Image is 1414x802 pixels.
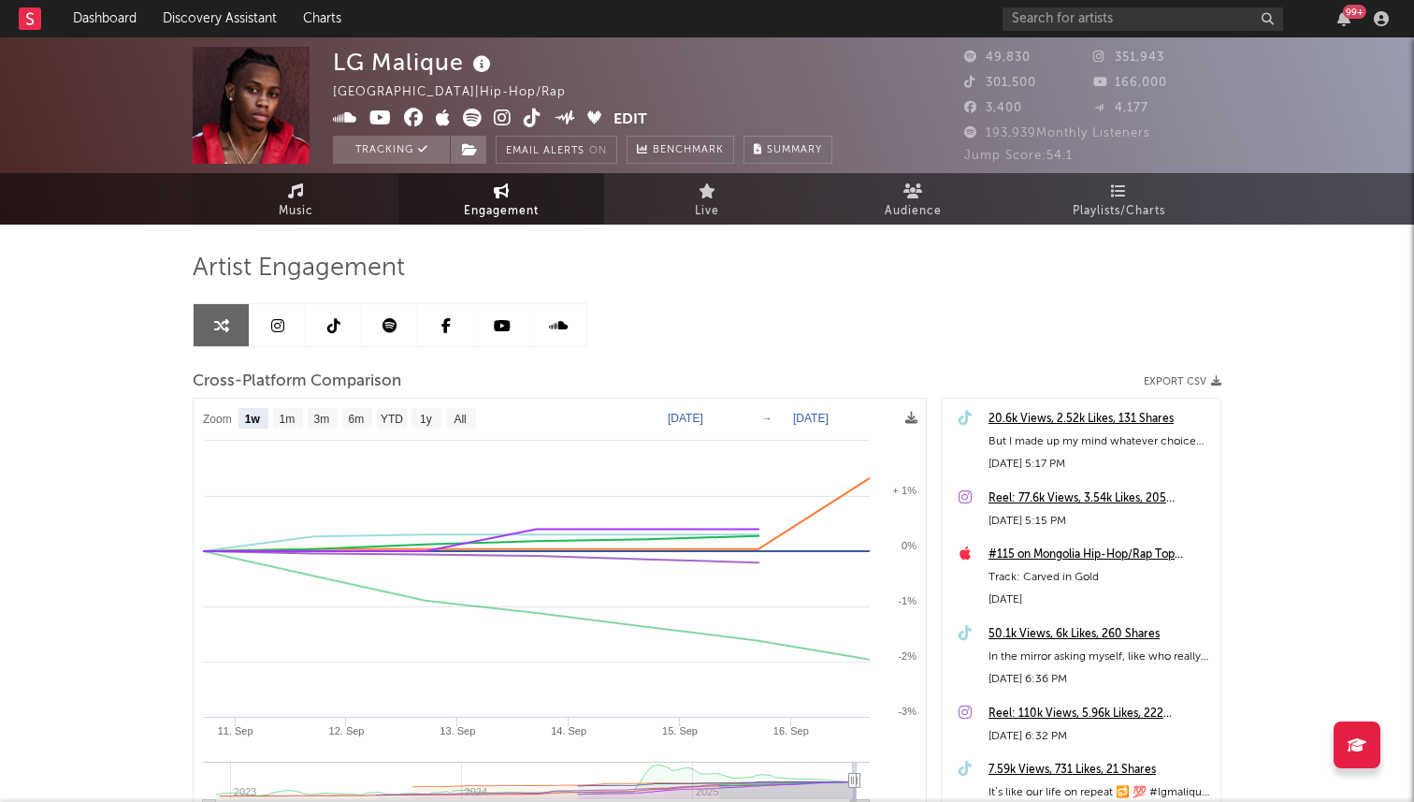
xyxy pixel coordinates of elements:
[988,759,1211,781] a: 7.59k Views, 731 Likes, 21 Shares
[810,173,1016,225] a: Audience
[964,51,1031,64] span: 49,830
[653,139,724,162] span: Benchmark
[203,413,232,426] text: Zoom
[988,725,1211,748] div: [DATE] 6:32 PM
[1073,200,1165,223] span: Playlists/Charts
[193,371,401,393] span: Cross-Platform Comparison
[662,725,698,736] text: 15. Sep
[898,706,916,717] text: -3%
[245,413,261,426] text: 1w
[1343,5,1366,19] div: 99 +
[613,109,647,132] button: Edit
[333,81,587,104] div: [GEOGRAPHIC_DATA] | Hip-Hop/Rap
[988,646,1211,668] div: In the mirror asking myself, like who really my friend 😤🤝🏾 #trending #viral #relatable
[1093,77,1167,89] span: 166,000
[218,725,253,736] text: 11. Sep
[988,408,1211,430] a: 20.6k Views, 2.52k Likes, 131 Shares
[988,510,1211,532] div: [DATE] 5:15 PM
[793,412,829,425] text: [DATE]
[349,413,365,426] text: 6m
[885,200,942,223] span: Audience
[902,540,916,551] text: 0%
[1016,173,1221,225] a: Playlists/Charts
[964,150,1073,162] span: Jump Score: 54.1
[988,623,1211,646] a: 50.1k Views, 6k Likes, 260 Shares
[988,430,1211,453] div: But I made up my mind whatever choice you decide you better stay on 💯🤝🏾 #relatable #truestory #lg...
[279,200,313,223] span: Music
[329,725,365,736] text: 12. Sep
[604,173,810,225] a: Live
[381,413,403,426] text: YTD
[333,136,450,164] button: Tracking
[193,173,398,225] a: Music
[964,127,1150,139] span: 193,939 Monthly Listeners
[280,413,296,426] text: 1m
[1144,376,1221,387] button: Export CSV
[761,412,772,425] text: →
[668,412,703,425] text: [DATE]
[964,77,1036,89] span: 301,500
[1003,7,1283,31] input: Search for artists
[193,257,405,280] span: Artist Engagement
[440,725,475,736] text: 13. Sep
[988,703,1211,725] a: Reel: 110k Views, 5.96k Likes, 222 Comments
[1337,11,1350,26] button: 99+
[898,595,916,606] text: -1%
[496,136,617,164] button: Email AlertsOn
[454,413,466,426] text: All
[464,200,539,223] span: Engagement
[988,566,1211,589] div: Track: Carved in Gold
[589,146,607,156] em: On
[988,544,1211,566] a: #115 on Mongolia Hip-Hop/Rap Top Albums
[1093,51,1164,64] span: 351,943
[898,650,916,662] text: -2%
[627,136,734,164] a: Benchmark
[988,668,1211,691] div: [DATE] 6:36 PM
[551,725,586,736] text: 14. Sep
[988,589,1211,611] div: [DATE]
[333,47,496,78] div: LG Malique
[988,488,1211,510] a: Reel: 77.6k Views, 3.54k Likes, 205 Comments
[964,102,1022,114] span: 3,400
[1093,102,1148,114] span: 4,177
[893,485,917,496] text: + 1%
[773,725,809,736] text: 16. Sep
[767,145,822,155] span: Summary
[695,200,719,223] span: Live
[398,173,604,225] a: Engagement
[420,413,432,426] text: 1y
[743,136,832,164] button: Summary
[314,413,330,426] text: 3m
[988,453,1211,475] div: [DATE] 5:17 PM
